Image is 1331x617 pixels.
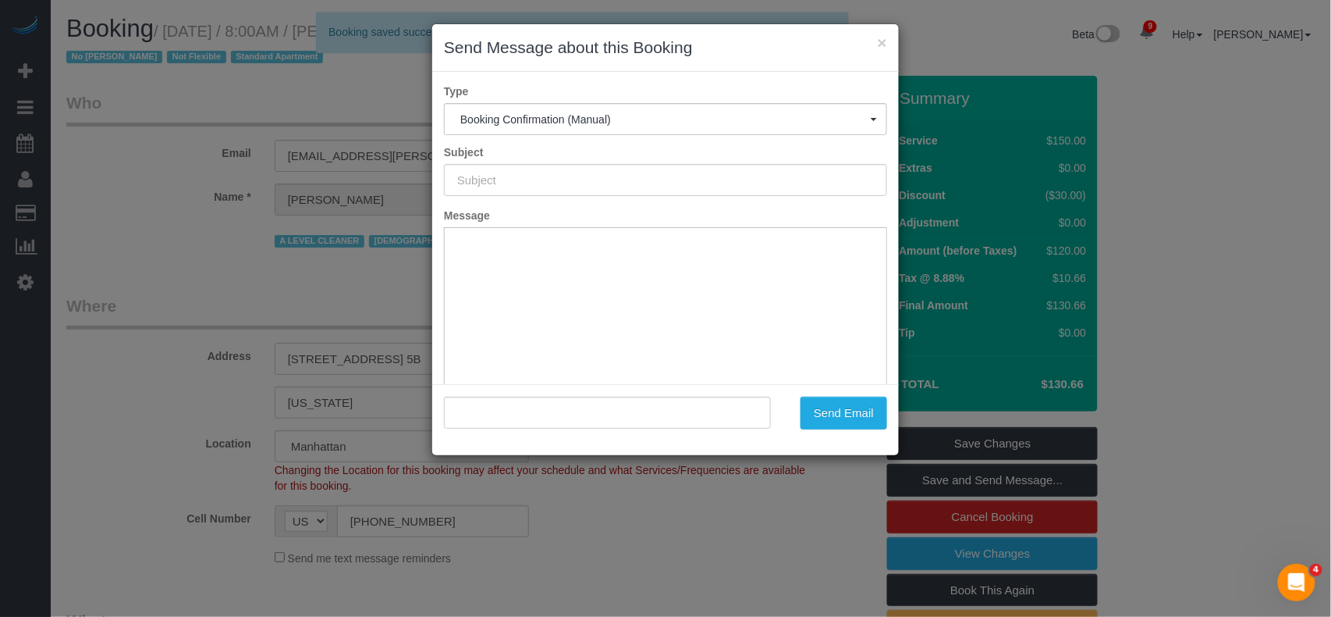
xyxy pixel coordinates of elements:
label: Message [432,208,899,223]
label: Subject [432,144,899,160]
span: 4 [1310,564,1322,576]
button: × [878,34,887,51]
button: Send Email [800,397,887,430]
iframe: Intercom live chat [1278,564,1315,601]
button: Booking Confirmation (Manual) [444,103,887,135]
label: Type [432,84,899,99]
input: Subject [444,164,887,196]
iframe: Rich Text Editor, editor1 [445,228,886,472]
span: Booking Confirmation (Manual) [460,113,871,126]
h3: Send Message about this Booking [444,36,887,59]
